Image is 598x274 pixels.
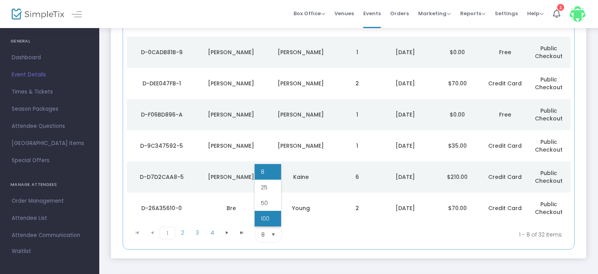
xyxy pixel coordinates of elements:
[363,4,381,23] span: Events
[261,199,268,207] span: 50
[499,111,511,118] span: Free
[199,204,264,212] div: Bre
[495,4,518,23] span: Settings
[381,111,429,118] div: 8/21/2025
[224,230,230,236] span: Go to the next page
[527,10,543,17] span: Help
[261,168,264,176] span: 8
[535,138,563,154] span: Public Checkout
[199,173,264,181] div: Kim
[12,53,88,63] span: Dashboard
[234,227,249,239] span: Go to the last page
[381,204,429,212] div: 8/20/2025
[336,130,379,161] td: 1
[12,156,88,166] span: Special Offers
[268,80,334,87] div: Sayles
[261,215,269,223] span: 100
[535,169,563,185] span: Public Checkout
[199,80,264,87] div: Melissa
[129,48,195,56] div: D-0CADB81B-9
[160,227,175,239] span: Page 1
[12,87,88,97] span: Times & Tickets
[431,68,484,99] td: $70.00
[488,80,522,87] span: Credit Card
[431,193,484,224] td: $70.00
[431,99,484,130] td: $0.00
[431,37,484,68] td: $0.00
[199,48,264,56] div: Lana
[12,230,88,240] span: Attendee Communication
[129,204,195,212] div: D-26A35610-0
[336,68,379,99] td: 2
[460,10,485,17] span: Reports
[336,99,379,130] td: 1
[190,227,205,239] span: Page 3
[359,227,562,242] kendo-pager-info: 1 - 8 of 32 items
[175,227,190,239] span: Page 2
[381,173,429,181] div: 8/20/2025
[11,34,89,49] h4: GENERAL
[129,111,195,118] div: D-F06BD896-A
[381,142,429,150] div: 8/21/2025
[294,10,325,17] span: Box Office
[418,10,451,17] span: Marketing
[129,80,195,87] div: D-DEE047FB-1
[12,70,88,80] span: Event Details
[535,200,563,216] span: Public Checkout
[12,138,88,148] span: [GEOGRAPHIC_DATA] Items
[12,121,88,131] span: Attendee Questions
[334,4,354,23] span: Venues
[261,231,265,239] span: 8
[268,111,334,118] div: McClaskey
[431,161,484,193] td: $210.00
[11,177,89,193] h4: MANAGE ATTENDEES
[268,204,334,212] div: Young
[336,161,379,193] td: 6
[535,107,563,122] span: Public Checkout
[199,111,264,118] div: Kathryn
[488,173,522,181] span: Credit Card
[268,227,279,242] button: Select
[12,213,88,223] span: Attendee List
[381,48,429,56] div: 8/25/2025
[129,173,195,181] div: D-D7D2CAA8-5
[336,193,379,224] td: 2
[12,104,88,114] span: Season Packages
[381,80,429,87] div: 8/24/2025
[12,196,88,206] span: Order Management
[268,48,334,56] div: Roth
[336,37,379,68] td: 1
[205,227,220,239] span: Page 4
[535,44,563,60] span: Public Checkout
[268,173,334,181] div: Kaine
[261,184,267,191] span: 25
[220,227,234,239] span: Go to the next page
[557,4,564,11] div: 1
[390,4,409,23] span: Orders
[12,247,31,255] span: Waitlist
[431,130,484,161] td: $35.00
[488,204,522,212] span: Credit Card
[199,142,264,150] div: Emma
[129,142,195,150] div: D-9C347592-5
[488,142,522,150] span: Credit Card
[268,142,334,150] div: Brandt
[239,230,245,236] span: Go to the last page
[535,76,563,91] span: Public Checkout
[499,48,511,56] span: Free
